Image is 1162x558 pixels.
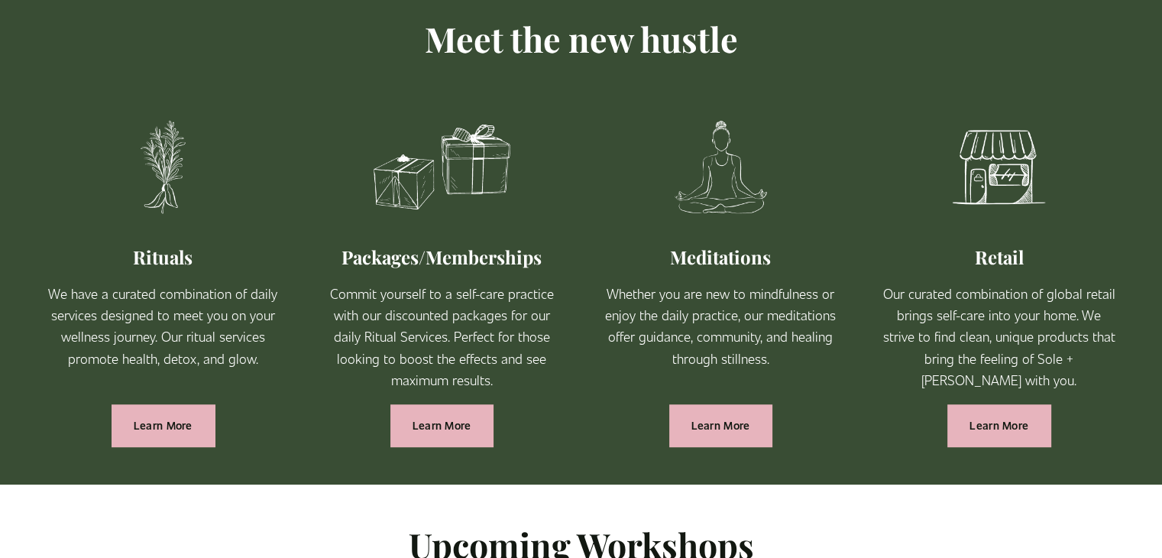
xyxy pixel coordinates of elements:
a: Learn More [669,404,772,446]
p: Whether you are new to mindfulness or enjoy the daily practice, our meditations offer guidance, c... [604,283,837,369]
a: Learn More [947,404,1050,446]
h2: Packages/Memberships [325,245,558,269]
p: Our curated combination of global retail brings self-care into your home. We strive to find clean... [882,283,1115,391]
p: We have a curated combination of daily services designed to meet you on your wellness journey. Ou... [47,283,280,369]
a: Learn More [112,404,215,446]
p: Commit yourself to a self-care practice with our discounted packages for our daily Ritual Service... [325,283,558,391]
h2: Rituals [47,245,280,269]
h2: Retail [882,245,1115,269]
a: Learn More [390,404,494,446]
h2: Meditations [604,245,837,269]
p: Meet the new hustle [47,11,1115,67]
